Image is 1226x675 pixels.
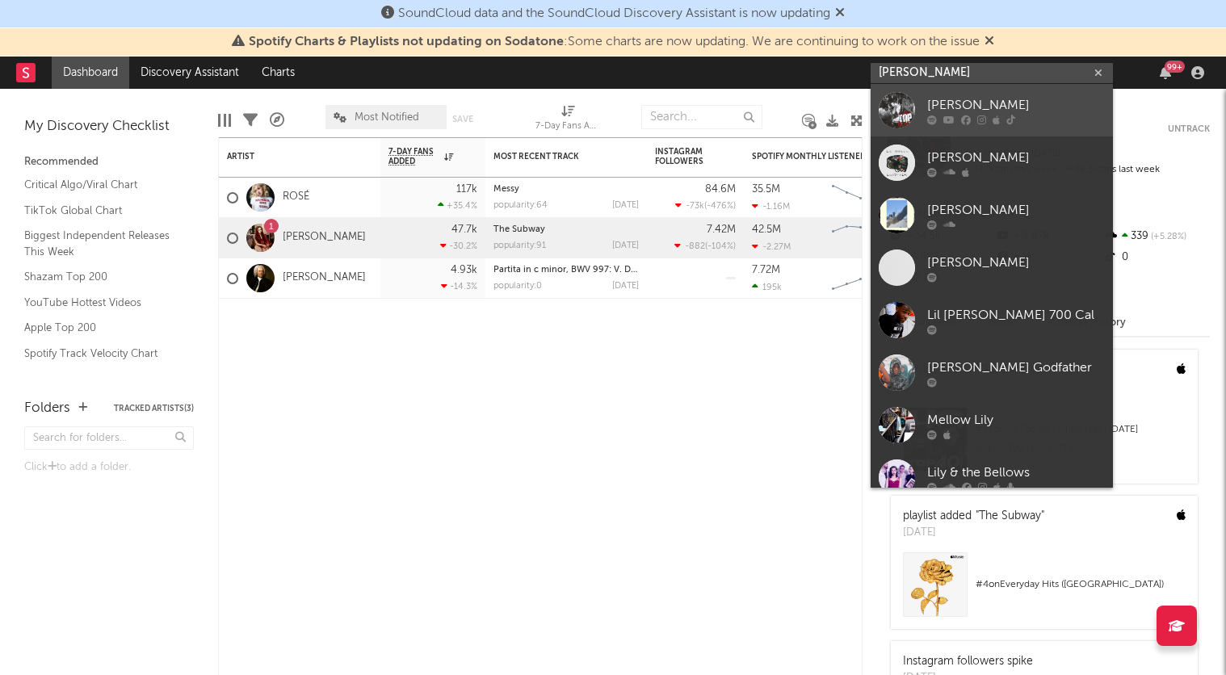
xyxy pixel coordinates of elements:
svg: Chart title [825,218,897,258]
span: Dismiss [985,36,994,48]
a: Critical Algo/Viral Chart [24,176,178,194]
div: 7-Day Fans Added (7-Day Fans Added) [535,117,600,136]
a: Biggest Independent Releases This Week [24,227,178,260]
div: [PERSON_NAME] [927,95,1105,115]
span: Most Notified [355,112,419,123]
div: 7-Day Fans Added (7-Day Fans Added) [535,97,600,144]
input: Search for artists [871,63,1113,83]
span: 7-Day Fans Added [388,147,440,166]
span: : Some charts are now updating. We are continuing to work on the issue [249,36,980,48]
div: Mellow Lily [927,410,1105,430]
div: Lil [PERSON_NAME] 700 Cal [927,305,1105,325]
input: Search... [641,105,762,129]
svg: Chart title [825,258,897,299]
div: [DATE] [612,282,639,291]
div: 42.5M [752,224,781,235]
button: Untrack [1168,121,1210,137]
div: [DATE] [903,525,1044,541]
div: 7.72M [752,265,780,275]
div: [DATE] [612,241,639,250]
div: A&R Pipeline [270,97,284,144]
div: [PERSON_NAME] Godfather [927,358,1105,377]
div: Most Recent Track [493,152,615,161]
a: Lil [PERSON_NAME] 700 Cal [871,294,1113,346]
div: playlist added [903,508,1044,525]
span: -476 % [707,202,733,211]
div: popularity: 0 [493,282,542,291]
div: Edit Columns [218,97,231,144]
div: Filters [243,97,258,144]
span: -73k [686,202,704,211]
a: ROSÉ [283,191,309,204]
div: Click to add a folder. [24,458,194,477]
a: TikTok Global Chart [24,202,178,220]
a: [PERSON_NAME] [871,136,1113,189]
div: 47.7k [451,224,477,235]
div: Instagram followers spike [903,653,1033,670]
a: Shazam Top 200 [24,268,178,286]
a: [PERSON_NAME] [283,271,366,285]
div: My Discovery Checklist [24,117,194,136]
div: Spotify Monthly Listeners [752,152,873,161]
div: 4.93k [451,265,477,275]
a: [PERSON_NAME] [871,84,1113,136]
div: Artist [227,152,348,161]
div: -2.27M [752,241,791,252]
div: 339 [1102,226,1210,247]
div: Messy [493,185,639,194]
div: ( ) [674,241,736,251]
span: -104 % [707,242,733,251]
div: Lily & the Bellows [927,463,1105,482]
a: The Subway [493,225,545,234]
div: 35.5M [752,184,780,195]
a: Dashboard [52,57,129,89]
button: Save [452,115,473,124]
a: Partita in c minor, BWV 997: V. Double (of the Gigue) [493,266,715,275]
a: "The Subway" [976,510,1044,522]
div: Folders [24,399,70,418]
div: [PERSON_NAME] [927,148,1105,167]
div: Instagram Followers [655,147,712,166]
div: -14.3 % [441,281,477,291]
div: popularity: 64 [493,201,548,210]
div: [PERSON_NAME] [927,253,1105,272]
div: popularity: 91 [493,241,546,250]
a: Spotify Track Velocity Chart [24,345,178,363]
a: [PERSON_NAME] [871,241,1113,294]
div: +35.4 % [438,200,477,211]
button: Tracked Artists(3) [114,405,194,413]
button: 99+ [1160,66,1171,79]
input: Search for folders... [24,426,194,450]
div: [DATE] [612,201,639,210]
span: -882 [685,242,705,251]
span: Dismiss [835,7,845,20]
span: Spotify Charts & Playlists not updating on Sodatone [249,36,564,48]
div: [PERSON_NAME] [927,200,1105,220]
div: 99 + [1165,61,1185,73]
div: 195k [752,282,782,292]
a: Charts [250,57,306,89]
a: #4onEveryday Hits ([GEOGRAPHIC_DATA]) [891,552,1198,629]
a: [PERSON_NAME] [871,189,1113,241]
span: SoundCloud data and the SoundCloud Discovery Assistant is now updating [398,7,830,20]
div: Partita in c minor, BWV 997: V. Double (of the Gigue) [493,266,639,275]
div: 84.6M [705,184,736,195]
div: -30.2 % [440,241,477,251]
div: 7.42M [707,224,736,235]
div: ( ) [675,200,736,211]
span: +5.28 % [1148,233,1186,241]
div: 0 [1102,247,1210,268]
div: Recommended [24,153,194,172]
a: [PERSON_NAME] [283,231,366,245]
a: Messy [493,185,519,194]
a: [PERSON_NAME] Godfather [871,346,1113,399]
svg: Chart title [825,178,897,218]
div: # 4 on Everyday Hits ([GEOGRAPHIC_DATA]) [976,575,1186,594]
a: Mellow Lily [871,399,1113,451]
a: Discovery Assistant [129,57,250,89]
div: -1.16M [752,201,790,212]
a: YouTube Hottest Videos [24,294,178,312]
div: 117k [456,184,477,195]
div: The Subway [493,225,639,234]
a: Lily & the Bellows [871,451,1113,504]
